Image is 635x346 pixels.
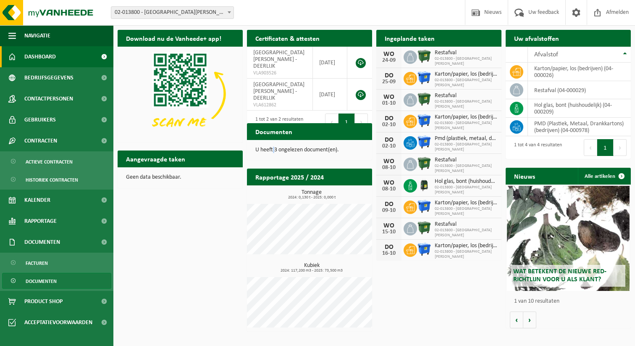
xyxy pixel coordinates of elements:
[507,186,630,291] a: Wat betekent de nieuwe RED-richtlijn voor u als klant?
[380,94,397,100] div: WO
[313,79,347,111] td: [DATE]
[417,71,431,85] img: WB-1100-HPE-BE-01
[506,168,543,184] h2: Nieuws
[380,143,397,149] div: 02-10
[380,158,397,165] div: WO
[435,178,497,185] span: Hol glas, bont (huishoudelijk)
[26,255,48,271] span: Facturen
[24,232,60,253] span: Documenten
[247,30,328,46] h2: Certificaten & attesten
[435,228,497,238] span: 02-013800 - [GEOGRAPHIC_DATA][PERSON_NAME]
[2,153,111,169] a: Actieve contracten
[417,49,431,63] img: WB-1100-HPE-GN-01
[338,114,355,130] button: 1
[380,115,397,122] div: DO
[514,298,627,304] p: 1 van 10 resultaten
[355,114,368,130] button: Next
[118,30,230,46] h2: Download nu de Vanheede+ app!
[380,229,397,235] div: 15-10
[435,121,497,131] span: 02-013800 - [GEOGRAPHIC_DATA][PERSON_NAME]
[380,244,397,251] div: DO
[435,56,497,66] span: 02-013800 - [GEOGRAPHIC_DATA][PERSON_NAME]
[253,82,304,101] span: [GEOGRAPHIC_DATA][PERSON_NAME] - DEERLIJK
[417,199,431,214] img: WB-1100-HPE-BE-01
[417,156,431,171] img: WB-1100-HPE-GN-01
[614,139,627,156] button: Next
[24,130,57,151] span: Contracten
[380,79,397,85] div: 25-09
[380,201,397,208] div: DO
[2,273,111,289] a: Documenten
[510,312,523,328] button: Vorige
[380,165,397,171] div: 08-10
[111,6,234,19] span: 02-013800 - BLUE WOODS HOTEL - DEERLIJK
[597,139,614,156] button: 1
[380,186,397,192] div: 08-10
[435,249,497,259] span: 02-013800 - [GEOGRAPHIC_DATA][PERSON_NAME]
[417,242,431,256] img: WB-1100-HPE-BE-01
[417,178,431,192] img: CR-HR-1C-1000-PES-01
[380,180,397,186] div: WO
[380,122,397,128] div: 02-10
[253,102,306,108] span: VLA612862
[578,168,630,185] a: Alle artikelen
[513,268,606,283] span: Wat betekent de nieuwe RED-richtlijn voor u als klant?
[380,51,397,58] div: WO
[24,25,50,46] span: Navigatie
[251,113,303,131] div: 1 tot 2 van 2 resultaten
[126,174,234,180] p: Geen data beschikbaar.
[417,92,431,106] img: WB-1100-HPE-GN-01
[417,221,431,235] img: WB-1100-HPE-GN-01
[435,206,497,217] span: 02-013800 - [GEOGRAPHIC_DATA][PERSON_NAME]
[247,169,332,185] h2: Rapportage 2025 / 2024
[528,63,631,81] td: karton/papier, los (bedrijven) (04-000026)
[380,72,397,79] div: DO
[251,263,372,273] h3: Kubiek
[247,123,301,140] h2: Documenten
[325,114,338,130] button: Previous
[435,135,497,142] span: Pmd (plastiek, metaal, drankkartons) (bedrijven)
[118,151,194,167] h2: Aangevraagde taken
[435,71,497,78] span: Karton/papier, los (bedrijven)
[251,195,372,200] span: 2024: 0,130 t - 2025: 0,000 t
[26,273,57,289] span: Documenten
[435,142,497,152] span: 02-013800 - [GEOGRAPHIC_DATA][PERSON_NAME]
[528,99,631,118] td: hol glas, bont (huishoudelijk) (04-000209)
[313,47,347,79] td: [DATE]
[310,185,371,202] a: Bekijk rapportage
[528,118,631,136] td: PMD (Plastiek, Metaal, Drankkartons) (bedrijven) (04-000978)
[255,147,364,153] p: U heeft 3 ongelezen document(en).
[253,70,306,77] span: VLA903526
[380,222,397,229] div: WO
[24,109,56,130] span: Gebruikers
[435,221,497,228] span: Restafval
[435,157,497,164] span: Restafval
[2,172,111,188] a: Historiek contracten
[506,30,567,46] h2: Uw afvalstoffen
[417,135,431,149] img: WB-1100-HPE-BE-01
[584,139,597,156] button: Previous
[26,172,78,188] span: Historiek contracten
[523,312,536,328] button: Volgende
[253,50,304,69] span: [GEOGRAPHIC_DATA][PERSON_NAME] - DEERLIJK
[435,185,497,195] span: 02-013800 - [GEOGRAPHIC_DATA][PERSON_NAME]
[376,30,443,46] h2: Ingeplande taken
[24,46,56,67] span: Dashboard
[251,269,372,273] span: 2024: 117,200 m3 - 2025: 73,500 m3
[435,50,497,56] span: Restafval
[380,208,397,214] div: 09-10
[24,211,57,232] span: Rapportage
[118,47,243,141] img: Download de VHEPlus App
[380,58,397,63] div: 24-09
[435,164,497,174] span: 02-013800 - [GEOGRAPHIC_DATA][PERSON_NAME]
[534,51,558,58] span: Afvalstof
[24,88,73,109] span: Contactpersonen
[417,114,431,128] img: WB-1100-HPE-BE-01
[2,255,111,271] a: Facturen
[435,243,497,249] span: Karton/papier, los (bedrijven)
[251,190,372,200] h3: Tonnage
[380,100,397,106] div: 01-10
[24,67,73,88] span: Bedrijfsgegevens
[435,92,497,99] span: Restafval
[380,137,397,143] div: DO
